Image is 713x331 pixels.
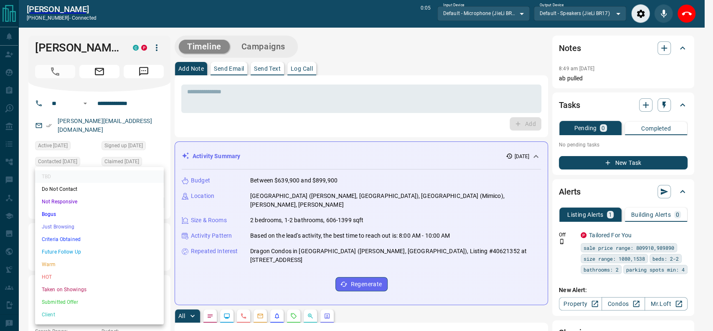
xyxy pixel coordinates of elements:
li: Taken on Showings [35,283,164,296]
li: Just Browsing [35,221,164,233]
li: Not Responsive [35,195,164,208]
li: Submitted Offer [35,296,164,308]
li: Bogus [35,208,164,221]
li: HOT [35,271,164,283]
li: Client [35,308,164,321]
li: Do Not Contact [35,183,164,195]
li: Future Follow Up [35,246,164,258]
li: Criteria Obtained [35,233,164,246]
li: Warm [35,258,164,271]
